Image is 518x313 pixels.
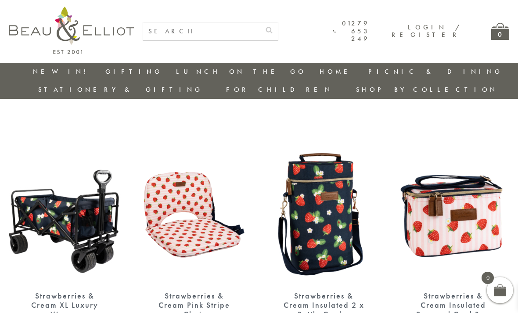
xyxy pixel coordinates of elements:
a: Shop by collection [356,85,498,94]
a: 0 [491,23,509,40]
a: For Children [226,85,333,94]
a: 01279 653 249 [333,20,370,43]
a: Stationery & Gifting [38,85,203,94]
a: Lunch On The Go [176,67,306,76]
a: Gifting [105,67,162,76]
img: Strawberries & Cream Insulated 2 x Bottle Cooler [268,138,380,283]
img: Strawberries & Cream Insulated Personal Cool Bag 4L [397,138,509,283]
img: Strawberries & Cream Pink Stripe Chair [138,138,250,283]
img: logo [9,7,134,54]
input: SEARCH [143,22,260,40]
a: Login / Register [392,23,460,39]
a: New in! [33,67,92,76]
a: Home [320,67,355,76]
img: Strawberries & Cream XL Luxury Wagon [9,138,121,283]
span: 0 [482,272,494,284]
a: Picnic & Dining [368,67,503,76]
